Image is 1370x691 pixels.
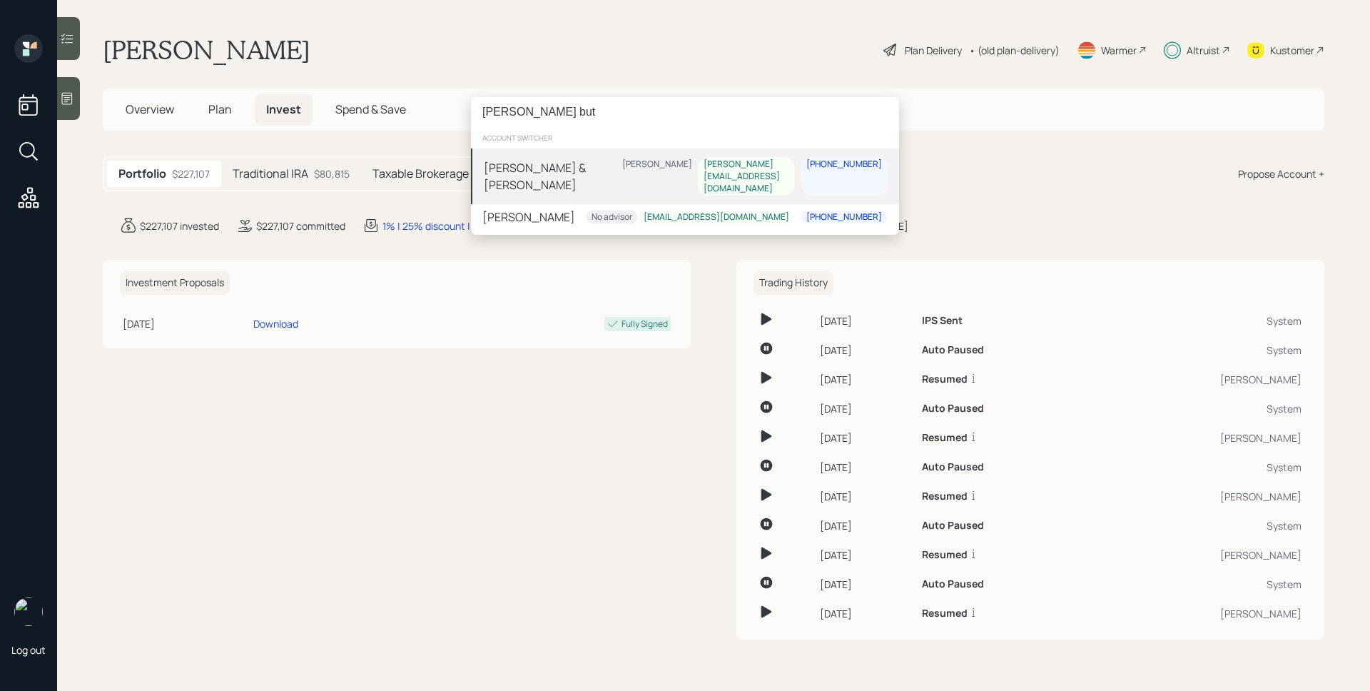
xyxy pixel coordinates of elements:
[622,158,692,171] div: [PERSON_NAME]
[644,211,789,223] div: [EMAIL_ADDRESS][DOMAIN_NAME]
[806,211,882,223] div: [PHONE_NUMBER]
[484,159,616,193] div: [PERSON_NAME] & [PERSON_NAME]
[482,208,575,226] div: [PERSON_NAME]
[471,97,899,127] input: Type a command or search…
[592,211,632,223] div: No advisor
[704,158,789,194] div: [PERSON_NAME][EMAIL_ADDRESS][DOMAIN_NAME]
[806,158,882,171] div: [PHONE_NUMBER]
[471,127,899,148] div: account switcher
